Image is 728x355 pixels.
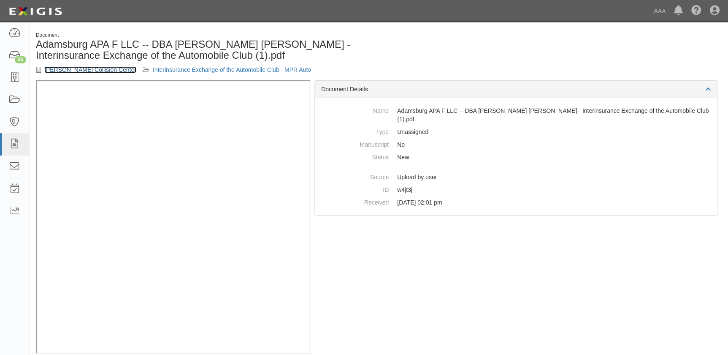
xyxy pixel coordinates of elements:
dd: Unassigned [321,126,711,138]
dd: [DATE] 02:01 pm [321,196,711,209]
a: AAA [650,3,670,19]
a: Interinsurance Exchange of the Automobile Club - MPR Auto [153,66,311,73]
div: Document [36,32,373,39]
a: [PERSON_NAME] Collision Center [44,66,136,73]
dd: New [321,151,711,164]
dd: w4jt3j [321,183,711,196]
dt: ID [321,183,389,194]
dt: Status [321,151,389,161]
img: logo-5460c22ac91f19d4615b14bd174203de0afe785f0fc80cf4dbbc73dc1793850b.png [6,4,65,19]
dd: Upload by user [321,171,711,183]
dt: Name [321,104,389,115]
h1: Adamsburg APA F LLC -- DBA [PERSON_NAME] [PERSON_NAME] - Interinsurance Exchange of the Automobil... [36,39,373,61]
div: 56 [15,56,26,63]
div: Document Details [315,81,717,98]
dt: Source [321,171,389,181]
i: Help Center - Complianz [691,6,701,16]
dd: Adamsburg APA F LLC -- DBA [PERSON_NAME] [PERSON_NAME] - Interinsurance Exchange of the Automobil... [321,104,711,126]
dd: No [321,138,711,151]
dt: Received [321,196,389,207]
dt: Type [321,126,389,136]
dt: Manuscript [321,138,389,149]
